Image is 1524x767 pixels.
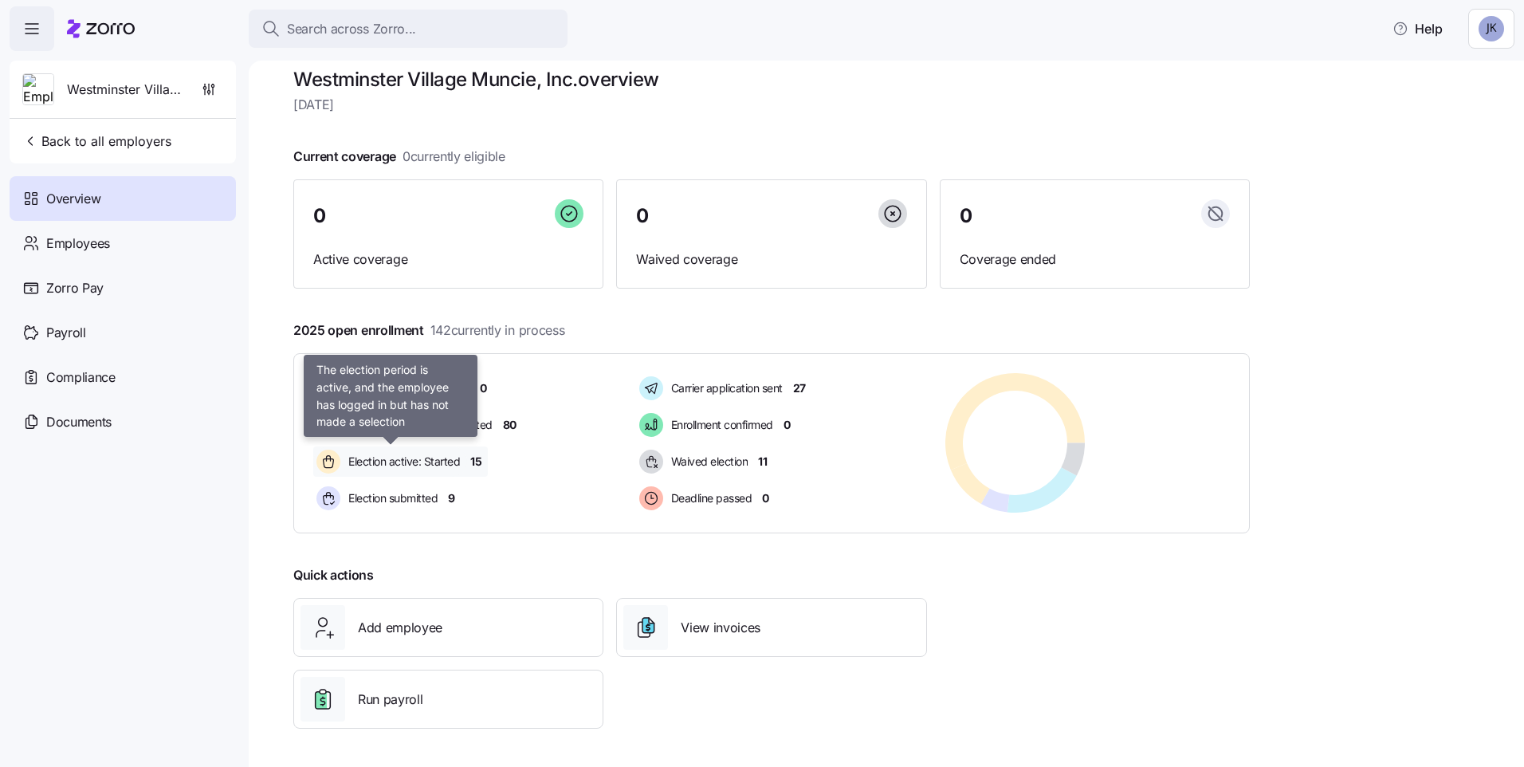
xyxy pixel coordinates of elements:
button: Help [1380,13,1455,45]
span: Westminster Village Muncie, Inc. [67,80,182,100]
span: 0 [784,417,791,433]
span: Search across Zorro... [287,19,416,39]
span: [DATE] [293,95,1250,115]
span: Deadline passed [666,490,752,506]
span: Add employee [358,618,442,638]
span: Waived coverage [636,250,906,269]
button: Search across Zorro... [249,10,568,48]
a: Compliance [10,355,236,399]
img: 7d0362b03f0bb0b30f1823c9f32aa4f3 [1479,16,1504,41]
span: 142 currently in process [430,321,565,340]
span: Help [1392,19,1443,38]
span: 15 [470,454,481,470]
span: Election submitted [344,490,438,506]
span: Waived election [666,454,748,470]
span: 0 [480,380,487,396]
span: 0 [313,206,326,226]
a: Overview [10,176,236,221]
span: Carrier application sent [666,380,783,396]
span: 0 [762,490,769,506]
span: Quick actions [293,565,374,585]
span: 2025 open enrollment [293,321,564,340]
span: Documents [46,412,112,432]
h1: Westminster Village Muncie, Inc. overview [293,67,1250,92]
span: 27 [793,380,806,396]
a: Zorro Pay [10,265,236,310]
span: Election active: Started [344,454,460,470]
span: Payroll [46,323,86,343]
button: Back to all employers [16,125,178,157]
span: Pending election window [344,380,469,396]
span: 80 [503,417,517,433]
span: Current coverage [293,147,505,167]
span: Back to all employers [22,132,171,151]
span: View invoices [681,618,760,638]
span: 0 [960,206,972,226]
span: Enrollment confirmed [666,417,773,433]
span: Coverage ended [960,250,1230,269]
span: Election active: Hasn't started [344,417,493,433]
span: Employees [46,234,110,254]
span: 11 [758,454,767,470]
span: Active coverage [313,250,583,269]
span: Overview [46,189,100,209]
a: Employees [10,221,236,265]
span: Zorro Pay [46,278,104,298]
span: Compliance [46,368,116,387]
a: Documents [10,399,236,444]
span: Run payroll [358,690,422,710]
span: 0 [636,206,649,226]
span: 0 currently eligible [403,147,505,167]
img: Employer logo [23,74,53,106]
a: Payroll [10,310,236,355]
span: 9 [448,490,455,506]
